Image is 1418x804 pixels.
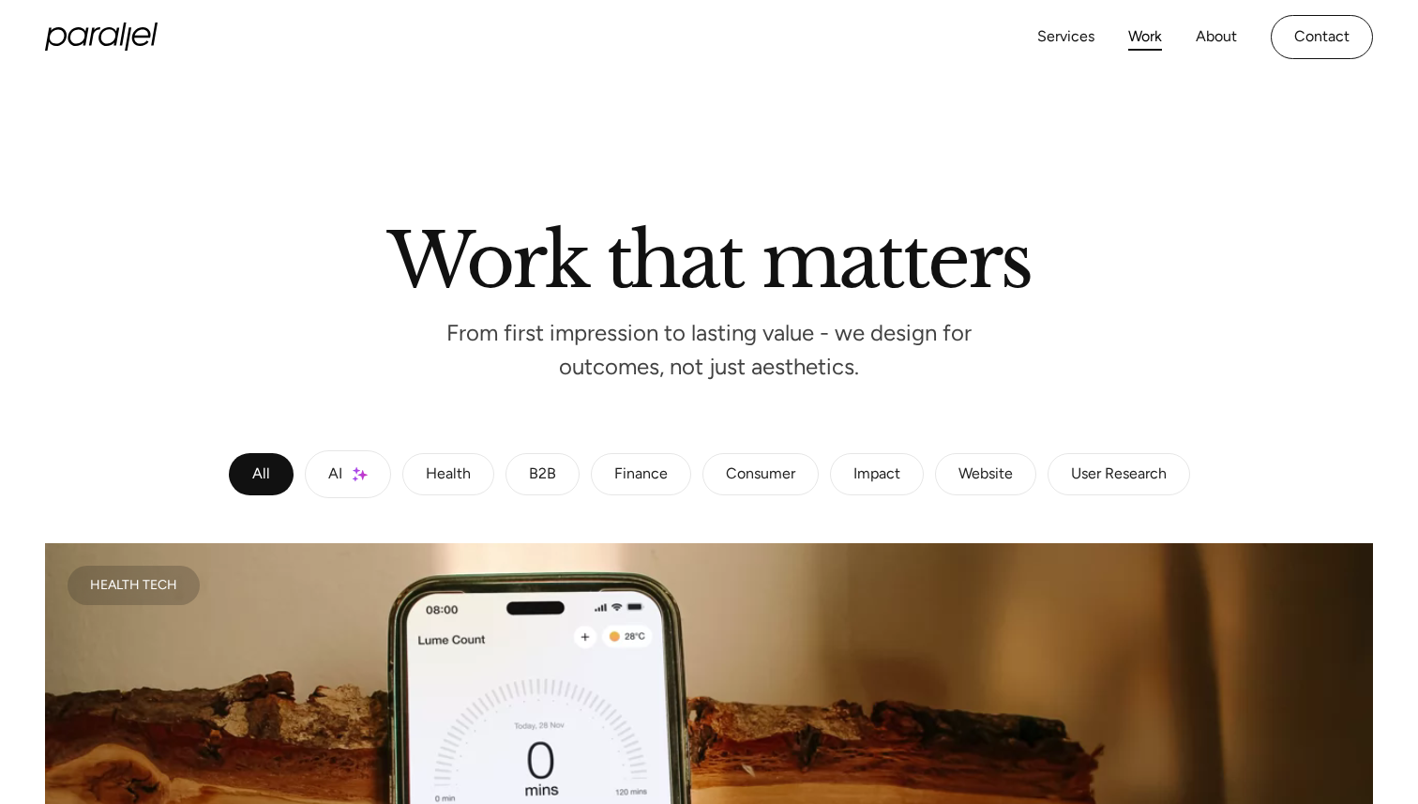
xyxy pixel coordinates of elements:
div: Website [958,469,1013,480]
div: Health Tech [90,581,177,590]
p: From first impression to lasting value - we design for outcomes, not just aesthetics. [428,326,990,375]
div: All [252,469,270,480]
div: AI [328,469,342,480]
div: User Research [1071,469,1167,480]
div: Impact [853,469,900,480]
div: Consumer [726,469,795,480]
div: Health [426,469,471,480]
div: Finance [614,469,668,480]
a: About [1196,23,1237,51]
div: B2B [529,469,556,480]
h2: Work that matters [174,224,1244,288]
a: Contact [1271,15,1373,59]
a: Work [1128,23,1162,51]
a: Services [1037,23,1094,51]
